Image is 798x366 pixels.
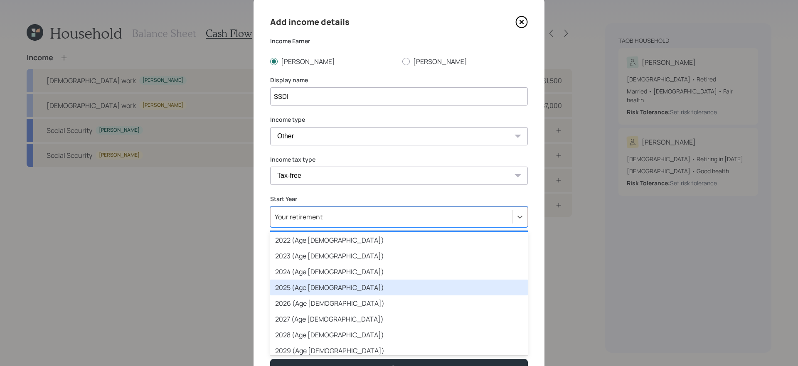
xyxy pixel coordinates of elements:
[270,76,528,84] label: Display name
[270,15,350,29] h4: Add income details
[270,248,528,264] div: 2023 (Age [DEMOGRAPHIC_DATA])
[270,280,528,295] div: 2025 (Age [DEMOGRAPHIC_DATA])
[270,295,528,311] div: 2026 (Age [DEMOGRAPHIC_DATA])
[270,57,396,66] label: [PERSON_NAME]
[270,37,528,45] label: Income Earner
[270,155,528,164] label: Income tax type
[270,343,528,359] div: 2029 (Age [DEMOGRAPHIC_DATA])
[275,212,323,221] div: Your retirement
[270,115,528,124] label: Income type
[270,327,528,343] div: 2028 (Age [DEMOGRAPHIC_DATA])
[402,57,528,66] label: [PERSON_NAME]
[270,311,528,327] div: 2027 (Age [DEMOGRAPHIC_DATA])
[270,195,528,203] label: Start Year
[270,232,528,248] div: 2022 (Age [DEMOGRAPHIC_DATA])
[270,264,528,280] div: 2024 (Age [DEMOGRAPHIC_DATA])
